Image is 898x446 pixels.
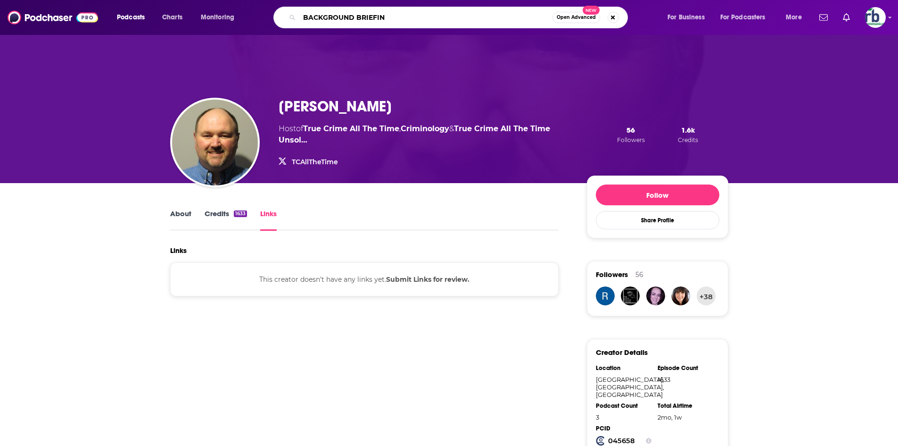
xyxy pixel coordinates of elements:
[714,10,779,25] button: open menu
[260,209,277,231] a: Links
[259,275,470,284] span: This creator doesn't have any links yet.
[671,286,690,305] img: sue42970
[720,11,766,24] span: For Podcasters
[557,15,596,20] span: Open Advanced
[303,124,399,133] a: True Crime All The Time
[658,413,682,421] span: 1679 hours, 55 minutes, 34 seconds
[596,348,648,357] h3: Creator Details
[401,124,449,133] a: Criminology
[399,124,401,133] span: ,
[661,10,717,25] button: open menu
[596,211,719,229] button: Share Profile
[205,209,247,231] a: Credits1633
[596,376,651,398] div: [GEOGRAPHIC_DATA], [GEOGRAPHIC_DATA], [GEOGRAPHIC_DATA]
[234,210,247,217] div: 1633
[194,10,247,25] button: open menu
[162,11,182,24] span: Charts
[681,126,695,135] span: 1.6k
[449,124,454,133] span: &
[596,364,651,372] div: Location
[596,185,719,205] button: Follow
[596,425,651,432] div: PCID
[667,11,705,24] span: For Business
[614,125,648,144] button: 56Followers
[170,246,187,255] h2: Links
[621,286,640,305] img: asianmadnesspod
[646,436,651,446] button: Show Info
[658,376,713,383] div: 1633
[279,97,392,116] h3: [PERSON_NAME]
[839,9,854,25] a: Show notifications dropdown
[583,6,600,15] span: New
[635,270,643,279] div: 56
[816,9,832,25] a: Show notifications dropdown
[596,270,628,279] span: Followers
[172,100,258,185] img: Mike Ferguson
[678,136,698,143] span: Credits
[299,10,552,25] input: Search podcasts, credits, & more...
[110,10,157,25] button: open menu
[779,10,814,25] button: open menu
[658,364,713,372] div: Episode Count
[865,7,886,28] button: Show profile menu
[596,286,615,305] img: renee.olivier01
[865,7,886,28] img: User Profile
[117,11,145,24] span: Podcasts
[596,402,651,410] div: Podcast Count
[626,126,635,135] span: 56
[675,125,701,144] button: 1.6kCredits
[170,209,191,231] a: About
[156,10,188,25] a: Charts
[386,275,470,284] b: Submit Links for review.
[296,124,399,133] span: of
[608,437,635,445] strong: 045658
[596,436,605,446] img: Podchaser Creator ID logo
[8,8,98,26] img: Podchaser - Follow, Share and Rate Podcasts
[697,286,716,305] button: +38
[786,11,802,24] span: More
[279,124,296,133] span: Host
[658,402,713,410] div: Total Airtime
[865,7,886,28] span: Logged in as johannarb
[201,11,234,24] span: Monitoring
[646,286,665,305] img: Kyasarin381
[282,7,637,28] div: Search podcasts, credits, & more...
[617,136,645,143] span: Followers
[596,413,651,421] div: 3
[552,12,600,23] button: Open AdvancedNew
[292,158,338,166] a: TCAllTheTime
